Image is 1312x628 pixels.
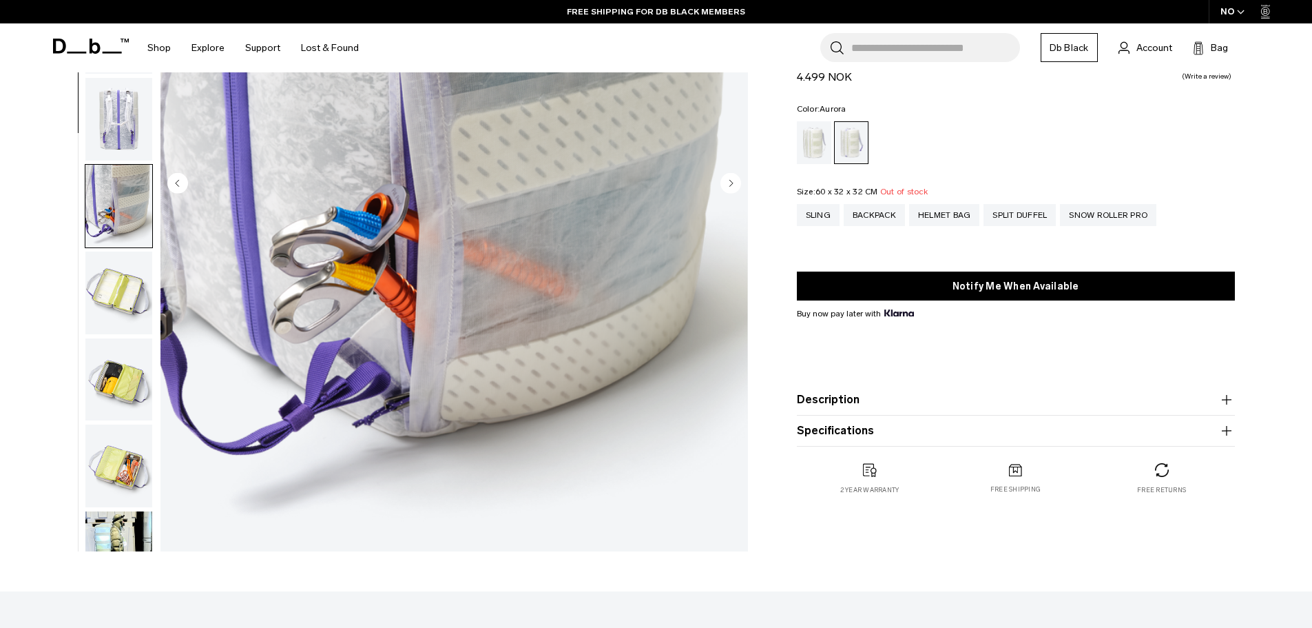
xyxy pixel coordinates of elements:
[983,204,1056,226] a: Split Duffel
[909,204,980,226] a: Helmet Bag
[167,172,188,196] button: Previous slide
[797,307,914,320] span: Buy now pay later with
[1060,204,1156,226] a: Snow Roller Pro
[301,23,359,72] a: Lost & Found
[567,6,745,18] a: FREE SHIPPING FOR DB BLACK MEMBERS
[1211,41,1228,55] span: Bag
[1136,41,1172,55] span: Account
[1182,73,1231,80] a: Write a review
[245,23,280,72] a: Support
[834,121,868,164] a: Aurora
[85,164,153,248] button: Weigh_Lighter_Split_Duffel_70L_4.png
[1193,39,1228,56] button: Bag
[85,77,153,161] button: Weigh_Lighter_Split_Duffel_70L_3.png
[797,204,840,226] a: Sling
[797,188,928,196] legend: Size:
[797,105,846,113] legend: Color:
[820,104,846,114] span: Aurora
[85,424,153,508] button: Weigh_Lighter_Split_Duffel_70L_7.png
[720,172,741,196] button: Next slide
[797,70,852,83] span: 4.499 NOK
[147,23,171,72] a: Shop
[85,78,152,161] img: Weigh_Lighter_Split_Duffel_70L_3.png
[85,511,153,595] button: Weigh Lighter Split Duffel 70L Aurora
[85,425,152,507] img: Weigh_Lighter_Split_Duffel_70L_7.png
[797,272,1235,301] button: Notify Me When Available
[85,511,152,594] img: Weigh Lighter Split Duffel 70L Aurora
[880,187,928,196] span: Out of stock
[840,485,899,495] p: 2 year warranty
[85,251,153,335] button: Weigh_Lighter_Split_Duffel_70L_5.png
[137,23,369,72] nav: Main Navigation
[797,423,1235,439] button: Specifications
[990,485,1041,494] p: Free shipping
[1041,33,1098,62] a: Db Black
[85,165,152,247] img: Weigh_Lighter_Split_Duffel_70L_4.png
[797,392,1235,408] button: Description
[884,310,914,316] img: {"height" => 20, "alt" => "Klarna"}
[85,338,153,422] button: Weigh_Lighter_Split_Duffel_70L_6.png
[815,187,878,196] span: 60 x 32 x 32 CM
[844,204,905,226] a: Backpack
[85,338,152,421] img: Weigh_Lighter_Split_Duffel_70L_6.png
[1118,39,1172,56] a: Account
[85,252,152,334] img: Weigh_Lighter_Split_Duffel_70L_5.png
[1137,485,1186,495] p: Free returns
[797,121,831,164] a: Diffusion
[191,23,225,72] a: Explore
